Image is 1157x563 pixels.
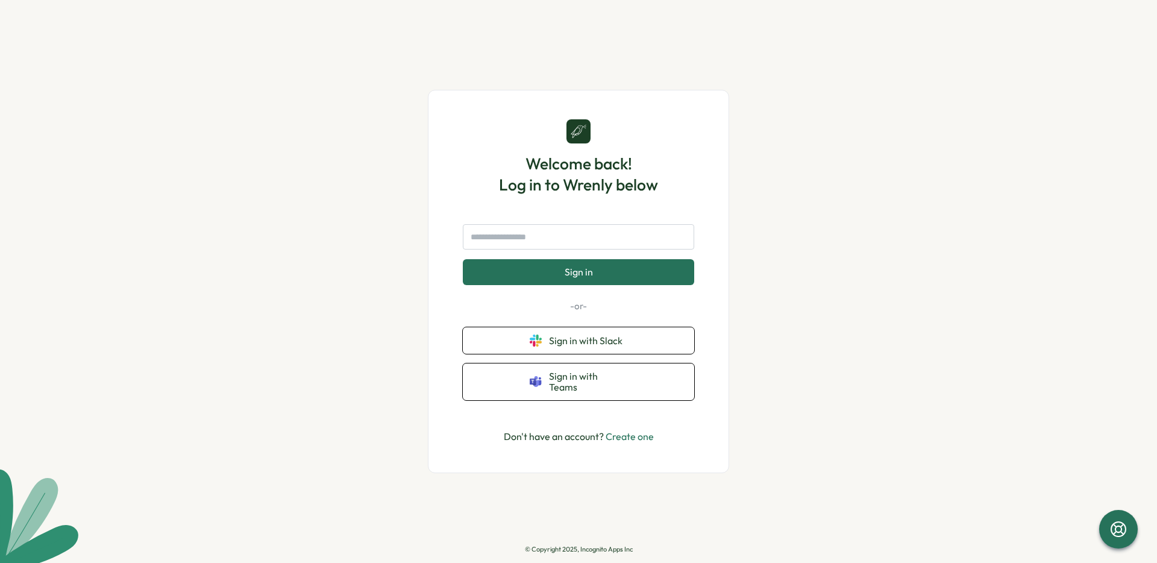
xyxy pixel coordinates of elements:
[565,266,593,277] span: Sign in
[606,430,654,442] a: Create one
[499,153,658,195] h1: Welcome back! Log in to Wrenly below
[549,335,627,346] span: Sign in with Slack
[463,300,694,313] p: -or-
[549,371,627,393] span: Sign in with Teams
[463,363,694,400] button: Sign in with Teams
[525,546,633,553] p: © Copyright 2025, Incognito Apps Inc
[504,429,654,444] p: Don't have an account?
[463,259,694,285] button: Sign in
[463,327,694,354] button: Sign in with Slack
